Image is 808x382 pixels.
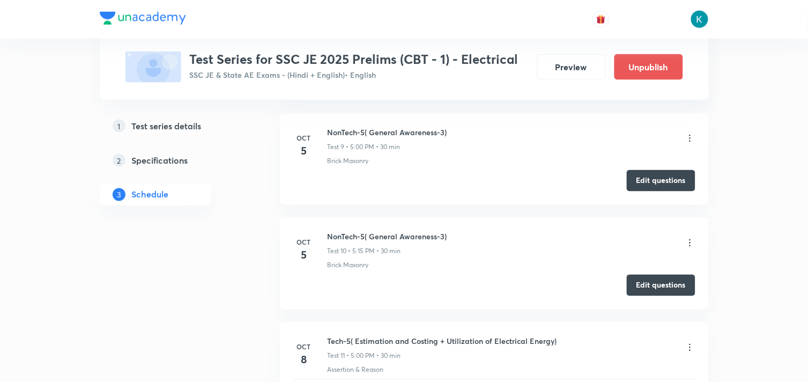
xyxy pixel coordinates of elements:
button: avatar [592,11,610,28]
p: SSC JE & State AE Exams - (Hindi + English) • English [190,69,518,80]
h5: Specifications [132,154,188,167]
button: Unpublish [614,54,683,80]
button: Edit questions [627,275,695,296]
a: 2Specifications [100,150,246,171]
p: Test 10 • 5:15 PM • 30 min [328,247,401,256]
h6: Oct [293,238,315,247]
h5: Test series details [132,120,202,133]
h6: Tech-5( Estimation and Costing + Utilization of Electrical Energy) [328,336,557,347]
h6: Oct [293,342,315,352]
p: 2 [113,154,125,167]
h4: 5 [293,247,315,263]
p: 1 [113,120,125,133]
p: Test 11 • 5:00 PM • 30 min [328,351,401,361]
img: fallback-thumbnail.png [125,52,181,83]
p: Brick Masonry [328,156,369,166]
button: Preview [537,54,606,80]
a: Company Logo [100,12,186,27]
h6: NonTech-5( General Awareness-3) [328,231,447,243]
img: Company Logo [100,12,186,25]
p: Test 9 • 5:00 PM • 30 min [328,142,401,152]
h5: Schedule [132,188,169,201]
p: Brick Masonry [328,261,369,270]
h6: Oct [293,133,315,143]
a: 1Test series details [100,115,246,137]
p: 3 [113,188,125,201]
h3: Test Series for SSC JE 2025 Prelims (CBT - 1) - Electrical [190,52,518,67]
h4: 8 [293,352,315,368]
h4: 5 [293,143,315,159]
img: avatar [596,14,606,24]
h6: NonTech-5( General Awareness-3) [328,127,447,138]
p: Assertion & Reason [328,365,384,375]
img: Devendra Bhardwaj [691,10,709,28]
button: Edit questions [627,170,695,192]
